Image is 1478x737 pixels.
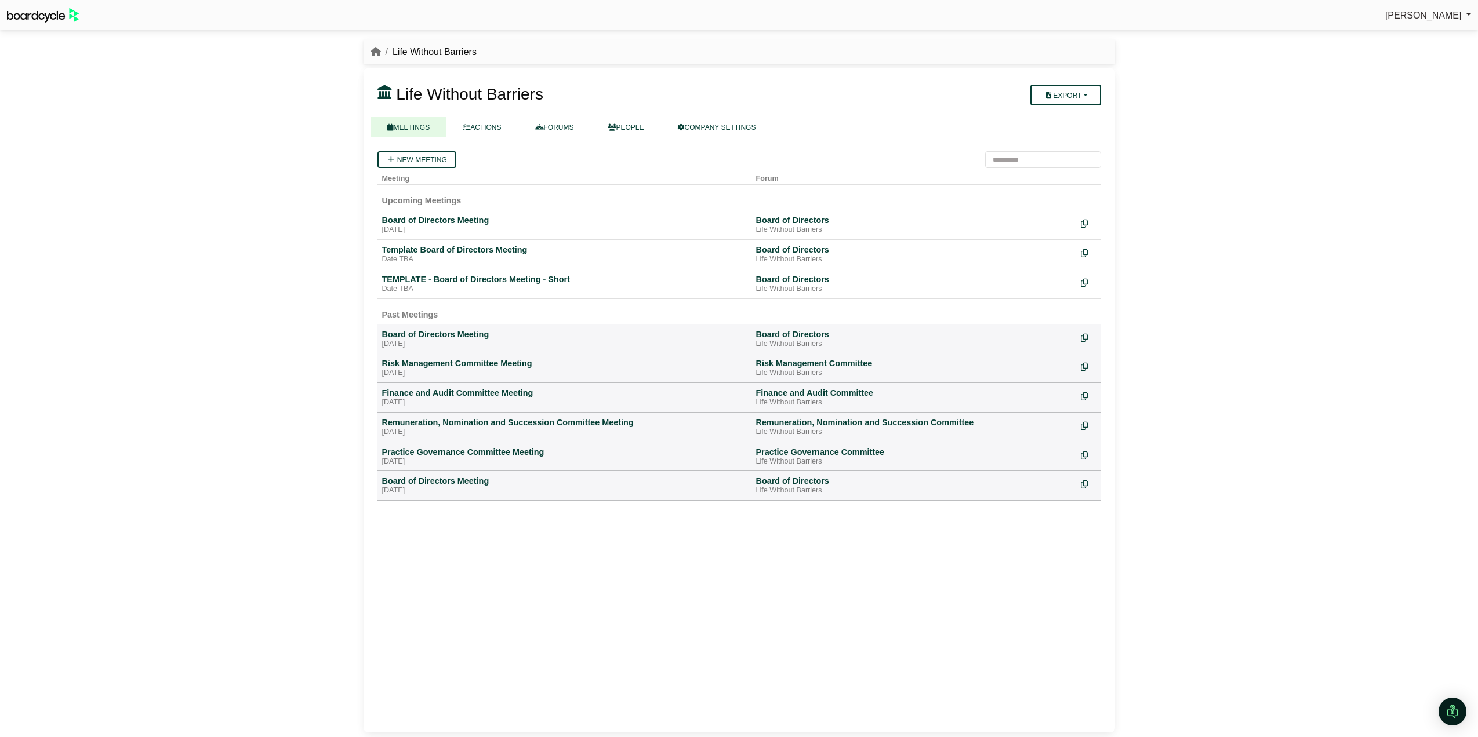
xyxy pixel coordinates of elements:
[756,329,1072,349] a: Board of Directors Life Without Barriers
[382,245,747,255] div: Template Board of Directors Meeting
[382,340,747,349] div: [DATE]
[1081,358,1096,374] div: Make a copy
[756,457,1072,466] div: Life Without Barriers
[382,368,747,378] div: [DATE]
[371,117,447,137] a: MEETINGS
[446,117,518,137] a: ACTIONS
[396,85,543,103] span: Life Without Barriers
[756,447,1072,466] a: Practice Governance Committee Life Without Barriers
[756,428,1072,437] div: Life Without Barriers
[382,225,747,235] div: [DATE]
[756,215,1072,225] div: Board of Directors
[382,417,747,437] a: Remuneration, Nomination and Succession Committee Meeting [DATE]
[756,340,1072,349] div: Life Without Barriers
[377,168,751,185] th: Meeting
[756,274,1072,284] div: Board of Directors
[1385,8,1471,23] a: [PERSON_NAME]
[382,310,438,319] span: Past Meetings
[1385,10,1462,20] span: [PERSON_NAME]
[1081,274,1096,290] div: Make a copy
[756,358,1072,368] div: Risk Management Committee
[382,476,747,486] div: Board of Directors Meeting
[377,151,456,168] a: New meeting
[756,417,1072,437] a: Remuneration, Nomination and Succession Committee Life Without Barriers
[756,329,1072,340] div: Board of Directors
[371,45,477,60] nav: breadcrumb
[1439,698,1466,725] div: Open Intercom Messenger
[382,457,747,466] div: [DATE]
[756,245,1072,264] a: Board of Directors Life Without Barriers
[756,245,1072,255] div: Board of Directors
[756,225,1072,235] div: Life Without Barriers
[1081,417,1096,433] div: Make a copy
[756,417,1072,428] div: Remuneration, Nomination and Succession Committee
[382,447,747,457] div: Practice Governance Committee Meeting
[1081,215,1096,231] div: Make a copy
[382,358,747,378] a: Risk Management Committee Meeting [DATE]
[751,168,1076,185] th: Forum
[382,274,747,284] div: TEMPLATE - Board of Directors Meeting - Short
[756,284,1072,294] div: Life Without Barriers
[382,329,747,340] div: Board of Directors Meeting
[518,117,591,137] a: FORUMS
[382,255,747,264] div: Date TBA
[756,368,1072,378] div: Life Without Barriers
[1081,329,1096,345] div: Make a copy
[756,358,1072,378] a: Risk Management Committee Life Without Barriers
[661,117,773,137] a: COMPANY SETTINGS
[382,196,462,205] span: Upcoming Meetings
[756,447,1072,457] div: Practice Governance Committee
[1081,245,1096,260] div: Make a copy
[382,215,747,225] div: Board of Directors Meeting
[382,245,747,264] a: Template Board of Directors Meeting Date TBA
[382,358,747,368] div: Risk Management Committee Meeting
[1081,388,1096,403] div: Make a copy
[382,388,747,407] a: Finance and Audit Committee Meeting [DATE]
[382,447,747,466] a: Practice Governance Committee Meeting [DATE]
[756,215,1072,235] a: Board of Directors Life Without Barriers
[591,117,661,137] a: PEOPLE
[382,486,747,495] div: [DATE]
[382,329,747,349] a: Board of Directors Meeting [DATE]
[382,215,747,235] a: Board of Directors Meeting [DATE]
[382,388,747,398] div: Finance and Audit Committee Meeting
[1081,447,1096,462] div: Make a copy
[756,255,1072,264] div: Life Without Barriers
[382,398,747,407] div: [DATE]
[382,428,747,437] div: [DATE]
[756,476,1072,495] a: Board of Directors Life Without Barriers
[1030,85,1101,105] button: Export
[7,8,79,23] img: BoardcycleBlackGreen-aaafeed430059cb809a45853b8cf6d952af9d84e6e89e1f1685b34bfd5cb7d64.svg
[756,388,1072,398] div: Finance and Audit Committee
[756,476,1072,486] div: Board of Directors
[756,398,1072,407] div: Life Without Barriers
[382,417,747,428] div: Remuneration, Nomination and Succession Committee Meeting
[382,476,747,495] a: Board of Directors Meeting [DATE]
[1081,476,1096,491] div: Make a copy
[756,388,1072,407] a: Finance and Audit Committee Life Without Barriers
[381,45,477,60] li: Life Without Barriers
[382,284,747,294] div: Date TBA
[756,486,1072,495] div: Life Without Barriers
[756,274,1072,294] a: Board of Directors Life Without Barriers
[382,274,747,294] a: TEMPLATE - Board of Directors Meeting - Short Date TBA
